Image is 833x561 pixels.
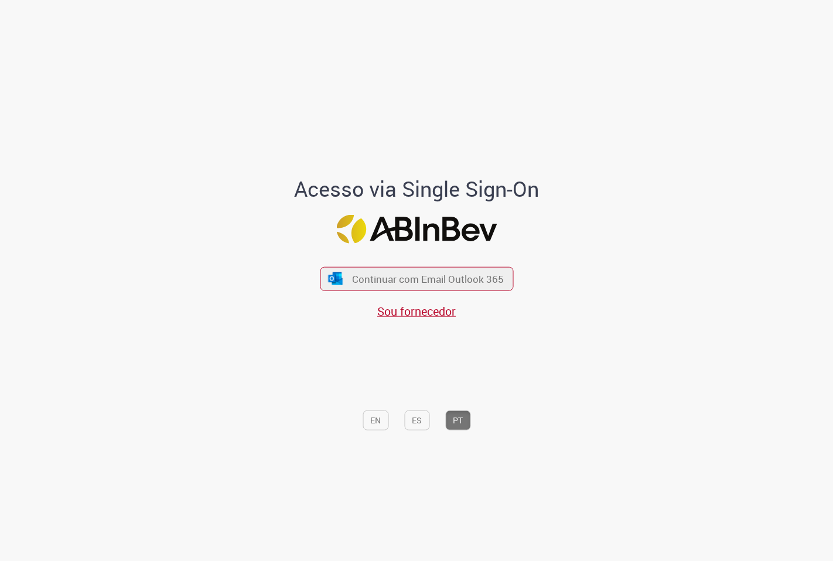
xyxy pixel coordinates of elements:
[445,410,470,430] button: PT
[254,177,579,201] h1: Acesso via Single Sign-On
[404,410,429,430] button: ES
[352,272,504,286] span: Continuar com Email Outlook 365
[377,303,456,319] a: Sou fornecedor
[327,272,344,285] img: ícone Azure/Microsoft 360
[336,214,497,243] img: Logo ABInBev
[363,410,388,430] button: EN
[320,267,513,291] button: ícone Azure/Microsoft 360 Continuar com Email Outlook 365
